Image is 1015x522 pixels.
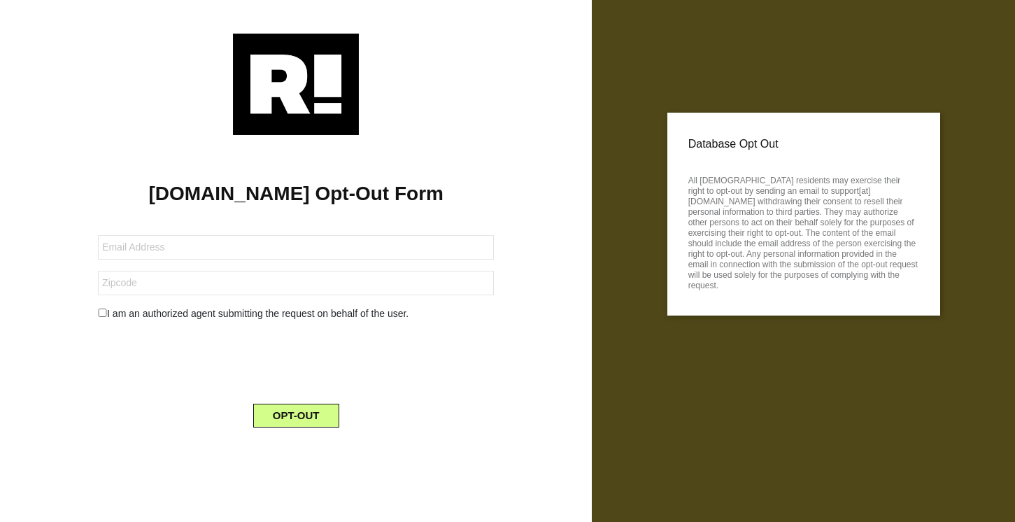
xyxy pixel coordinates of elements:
button: OPT-OUT [253,404,339,428]
h1: [DOMAIN_NAME] Opt-Out Form [21,182,571,206]
input: Email Address [98,235,494,260]
p: Database Opt Out [688,134,919,155]
img: Retention.com [233,34,359,135]
input: Zipcode [98,271,494,295]
iframe: reCAPTCHA [190,332,402,387]
p: All [DEMOGRAPHIC_DATA] residents may exercise their right to opt-out by sending an email to suppo... [688,171,919,291]
div: I am an authorized agent submitting the request on behalf of the user. [87,306,504,321]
